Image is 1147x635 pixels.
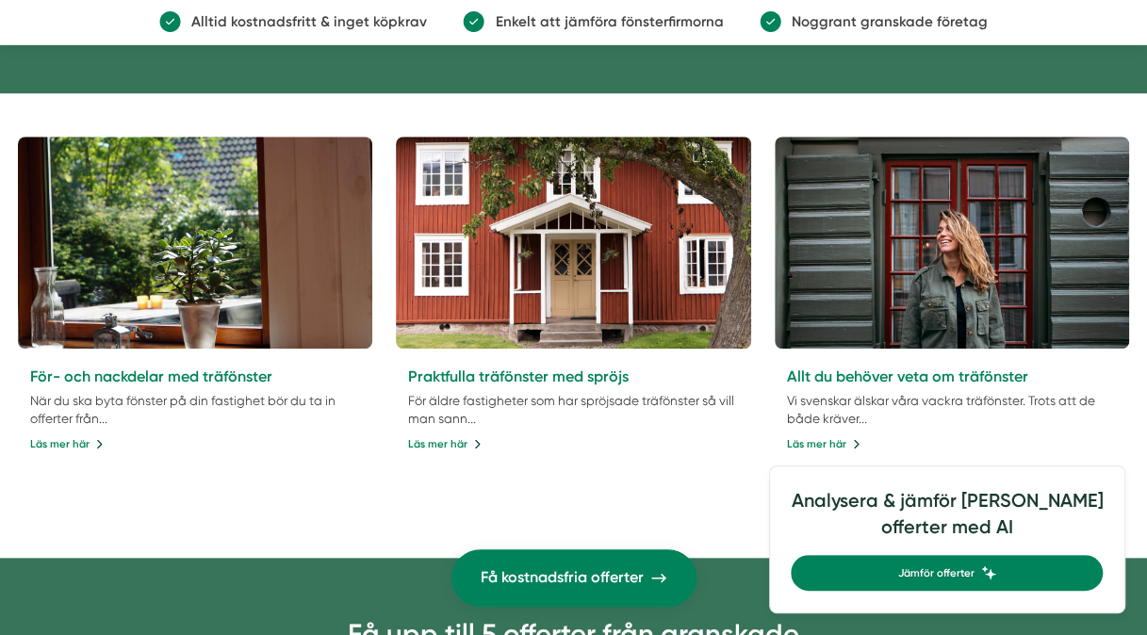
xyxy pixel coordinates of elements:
[791,555,1103,591] a: Jämför offerter
[18,137,372,349] img: offert fönsterinstallatörer, offert fönsterbyte, offert fönsterföretag, offerter fönsterföretag, ...
[897,564,974,581] span: Jämför offerter
[791,488,1103,555] h4: Analysera & jämför [PERSON_NAME] offerter med AI
[451,549,696,607] a: Få kostnadsfria offerter
[408,435,482,452] a: Läs mer här
[481,565,644,590] span: Få kostnadsfria offerter
[408,367,629,385] a: Praktfulla träfönster med spröjs
[30,392,361,428] p: När du ska byta fönster på din fastighet bör du ta in offerter från...
[787,367,1028,385] a: Allt du behöver veta om träfönster
[781,10,988,33] p: Noggrant granskade företag
[787,435,860,452] a: Läs mer här
[408,392,739,428] p: För äldre fastigheter som har spröjsade träfönster så vill man sann...
[30,435,104,452] a: Läs mer här
[396,137,750,349] img: spröjsade träfönster, träfönster spröjs, pris spröjs
[181,10,427,33] p: Alltid kostnadsfritt & inget köpkrav
[484,10,723,33] p: Enkelt att jämföra fönsterfirmorna
[787,392,1118,428] p: Vi svenskar älskar våra vackra träfönster. Trots att de både kräver...
[30,367,272,385] a: För- och nackdelar med träfönster
[775,137,1129,349] img: nya träfönster, träfönster pris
